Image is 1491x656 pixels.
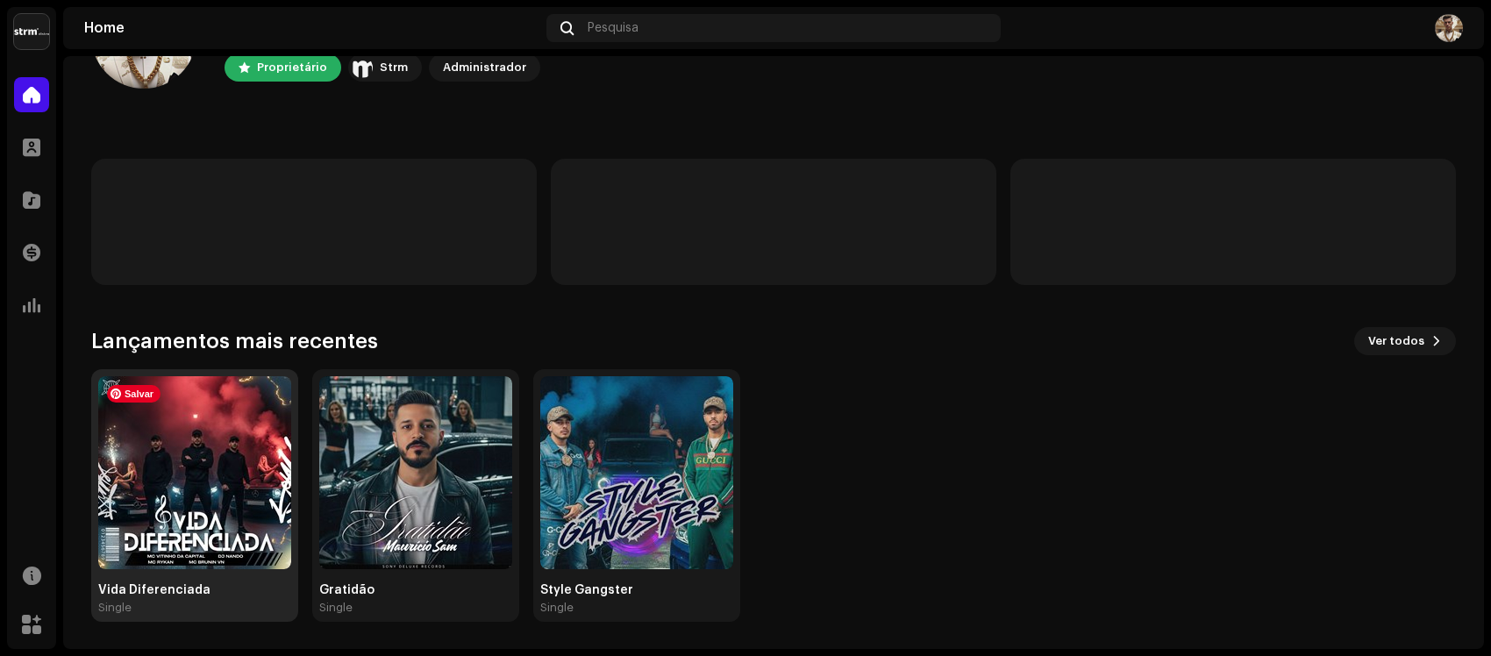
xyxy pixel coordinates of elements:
div: Administrador [443,57,526,78]
div: Single [540,601,574,615]
img: 408b884b-546b-4518-8448-1008f9c76b02 [14,14,49,49]
span: Ver todos [1368,324,1424,359]
img: 408b884b-546b-4518-8448-1008f9c76b02 [352,57,373,78]
img: 007c5128-bef0-4af1-84d1-950eea782e30 [98,376,291,569]
div: Home [84,21,539,35]
img: 74a227fa-329e-44d2-a915-52ce702121a6 [540,376,733,569]
h3: Lançamentos mais recentes [91,327,378,355]
img: 1298afe1-fec9-4951-a5e1-33cccf13abde [1435,14,1463,42]
div: Single [98,601,132,615]
span: Pesquisa [588,21,638,35]
span: Salvar [107,385,161,403]
div: Style Gangster [540,583,733,597]
div: Single [319,601,353,615]
img: 1a27354c-98ae-4818-a942-cc847a451828 [319,376,512,569]
div: Proprietário [257,57,327,78]
div: Vida Diferenciada [98,583,291,597]
div: Strm [380,57,408,78]
button: Ver todos [1354,327,1456,355]
div: Gratidão [319,583,512,597]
